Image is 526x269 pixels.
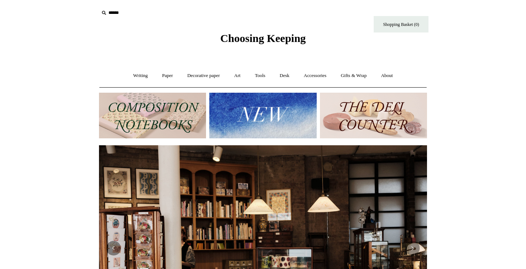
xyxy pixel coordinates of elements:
img: The Deli Counter [320,93,427,138]
a: Paper [156,66,180,85]
a: Accessories [297,66,333,85]
img: New.jpg__PID:f73bdf93-380a-4a35-bcfe-7823039498e1 [209,93,316,138]
a: Tools [248,66,272,85]
a: Gifts & Wrap [334,66,373,85]
a: Decorative paper [181,66,226,85]
a: Art [228,66,247,85]
button: Previous [106,241,121,255]
a: Desk [273,66,296,85]
a: About [374,66,400,85]
a: Choosing Keeping [220,38,306,43]
span: Choosing Keeping [220,32,306,44]
button: Next [405,241,420,255]
a: Writing [127,66,155,85]
img: 202302 Composition ledgers.jpg__PID:69722ee6-fa44-49dd-a067-31375e5d54ec [99,93,206,138]
a: Shopping Basket (0) [374,16,428,32]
